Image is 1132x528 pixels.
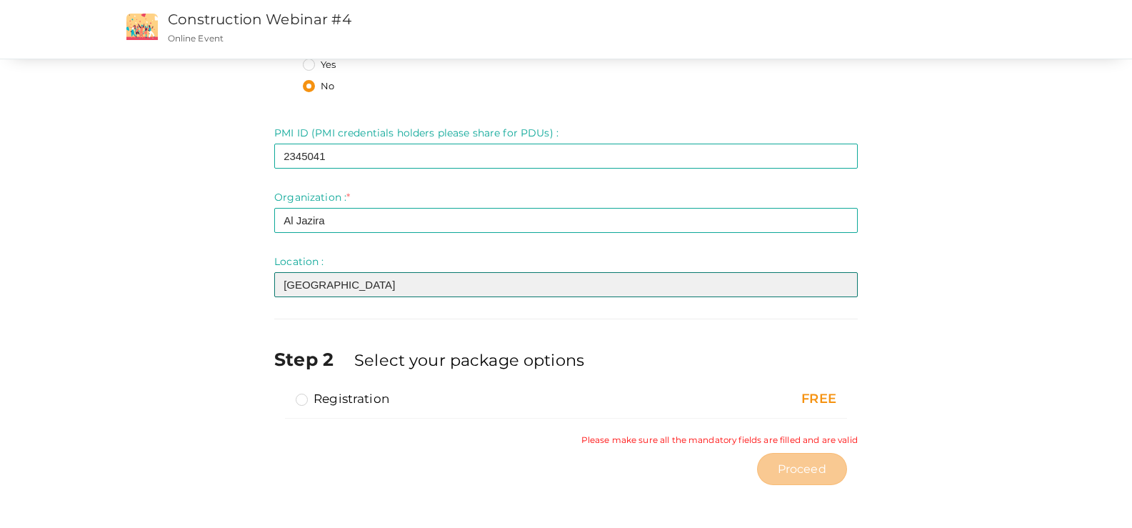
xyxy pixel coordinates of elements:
label: Organization : [274,190,350,204]
label: Location : [274,254,324,269]
label: Registration [296,390,389,407]
span: Proceed [778,461,826,477]
p: Online Event [168,32,734,44]
label: Yes [303,58,336,72]
label: Step 2 [274,347,351,372]
div: FREE [674,390,836,409]
img: event2.png [126,14,158,40]
button: Proceed [757,453,847,485]
label: No [303,79,334,94]
label: Select your package options [354,349,584,372]
label: PMI ID (PMI credentials holders please share for PDUs) : [274,126,559,140]
small: Please make sure all the mandatory fields are filled and are valid [581,434,858,446]
a: Construction Webinar #4 [168,11,351,28]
